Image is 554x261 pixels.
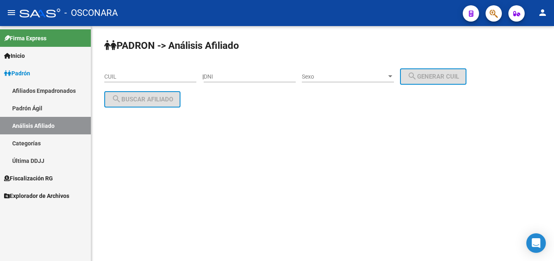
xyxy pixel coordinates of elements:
[407,73,459,80] span: Generar CUIL
[7,8,16,18] mat-icon: menu
[64,4,118,22] span: - OSCONARA
[526,233,546,253] div: Open Intercom Messenger
[112,94,121,104] mat-icon: search
[112,96,173,103] span: Buscar afiliado
[4,51,25,60] span: Inicio
[4,174,53,183] span: Fiscalización RG
[4,34,46,43] span: Firma Express
[302,73,387,80] span: Sexo
[202,73,473,80] div: |
[407,71,417,81] mat-icon: search
[104,40,239,51] strong: PADRON -> Análisis Afiliado
[4,191,69,200] span: Explorador de Archivos
[104,91,180,107] button: Buscar afiliado
[4,69,30,78] span: Padrón
[400,68,466,85] button: Generar CUIL
[538,8,547,18] mat-icon: person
